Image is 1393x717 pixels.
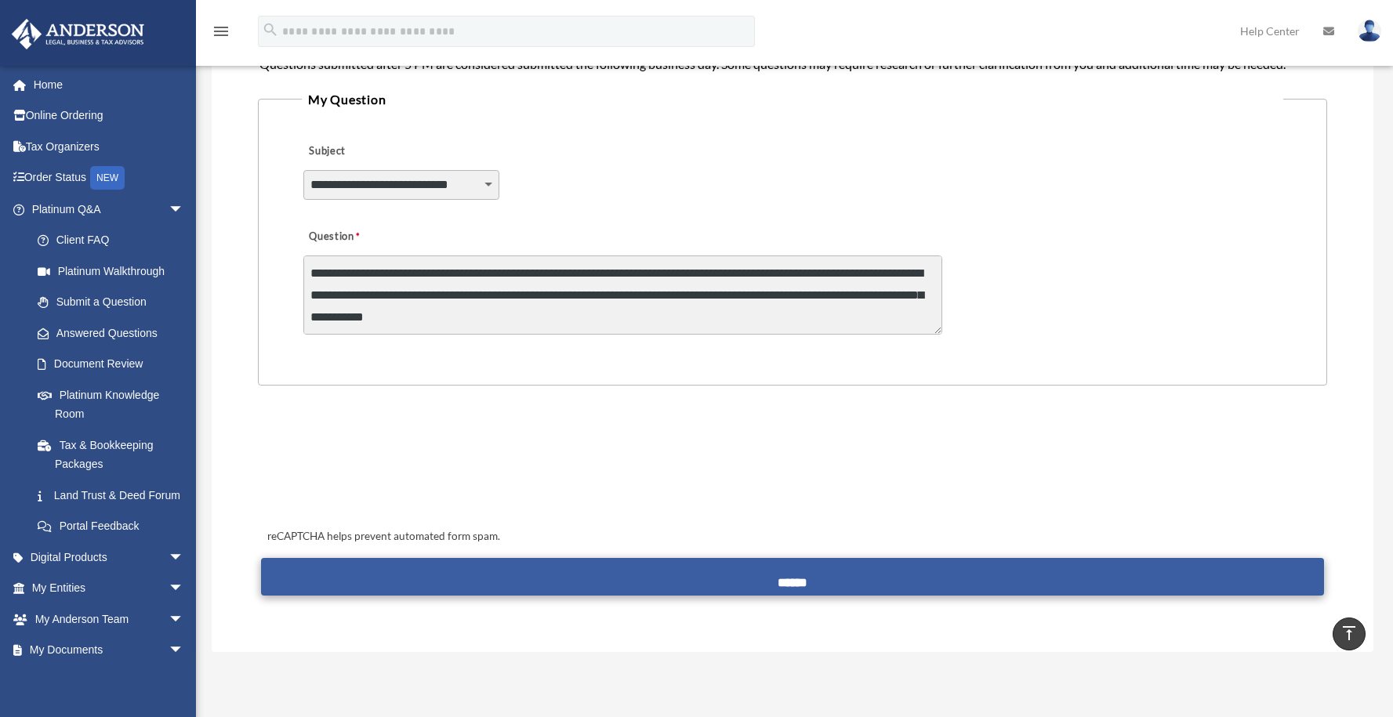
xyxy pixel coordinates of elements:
[169,603,200,636] span: arrow_drop_down
[11,100,208,132] a: Online Ordering
[22,349,208,380] a: Document Review
[11,69,208,100] a: Home
[1333,617,1366,650] a: vertical_align_top
[11,194,208,225] a: Platinum Q&Aarrow_drop_down
[261,527,1323,546] div: reCAPTCHA helps prevent automated form spam.
[22,317,208,349] a: Answered Questions
[22,379,208,429] a: Platinum Knowledge Room
[303,226,425,248] label: Question
[22,429,208,480] a: Tax & Bookkeeping Packages
[22,225,208,256] a: Client FAQ
[11,162,208,194] a: Order StatusNEW
[1340,624,1359,643] i: vertical_align_top
[212,27,230,41] a: menu
[22,480,208,511] a: Land Trust & Deed Forum
[22,287,200,318] a: Submit a Question
[303,141,452,163] label: Subject
[11,573,208,604] a: My Entitiesarrow_drop_down
[169,573,200,605] span: arrow_drop_down
[169,541,200,574] span: arrow_drop_down
[11,635,208,666] a: My Documentsarrow_drop_down
[11,131,208,162] a: Tax Organizers
[11,603,208,635] a: My Anderson Teamarrow_drop_down
[263,434,501,495] iframe: reCAPTCHA
[11,541,208,573] a: Digital Productsarrow_drop_down
[1358,20,1381,42] img: User Pic
[262,21,279,38] i: search
[22,255,208,287] a: Platinum Walkthrough
[169,635,200,667] span: arrow_drop_down
[90,166,125,190] div: NEW
[7,19,149,49] img: Anderson Advisors Platinum Portal
[22,511,208,542] a: Portal Feedback
[212,22,230,41] i: menu
[169,194,200,226] span: arrow_drop_down
[302,89,1283,110] legend: My Question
